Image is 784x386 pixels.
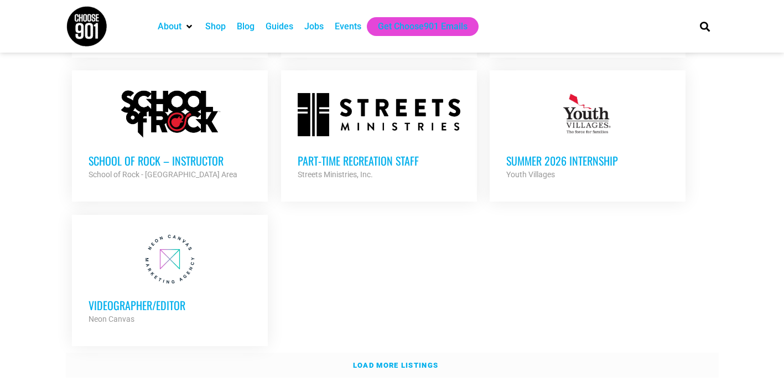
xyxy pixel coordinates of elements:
a: Guides [266,20,293,33]
a: Events [335,20,361,33]
a: Load more listings [66,353,719,378]
h3: Summer 2026 Internship [506,153,669,168]
a: Jobs [304,20,324,33]
a: About [158,20,181,33]
strong: Streets Ministries, Inc. [298,170,373,179]
nav: Main nav [152,17,681,36]
div: Search [695,17,714,35]
h3: School of Rock – Instructor [89,153,251,168]
a: Get Choose901 Emails [378,20,468,33]
a: Videographer/Editor Neon Canvas [72,215,268,342]
h3: Videographer/Editor [89,298,251,312]
div: About [152,17,200,36]
a: Shop [205,20,226,33]
a: School of Rock – Instructor School of Rock - [GEOGRAPHIC_DATA] Area [72,70,268,198]
strong: Load more listings [353,361,438,369]
strong: Youth Villages [506,170,555,179]
a: Part-time Recreation Staff Streets Ministries, Inc. [281,70,477,198]
strong: School of Rock - [GEOGRAPHIC_DATA] Area [89,170,237,179]
a: Blog [237,20,255,33]
strong: Neon Canvas [89,315,134,323]
a: Summer 2026 Internship Youth Villages [490,70,686,198]
h3: Part-time Recreation Staff [298,153,460,168]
